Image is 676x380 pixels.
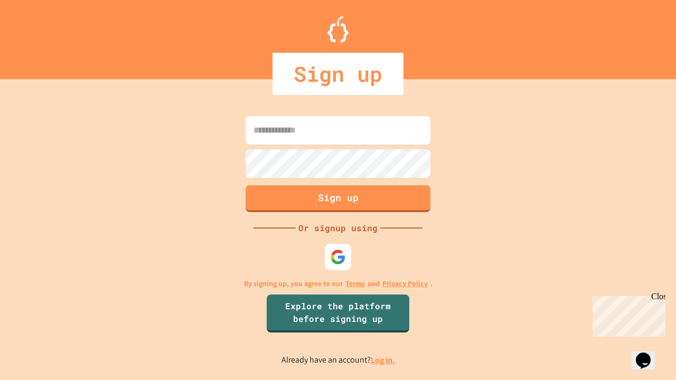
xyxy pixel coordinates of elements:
[382,278,428,289] a: Privacy Policy
[267,294,409,332] a: Explore the platform before signing up
[588,292,665,337] iframe: chat widget
[281,354,395,367] p: Already have an account?
[296,222,380,234] div: Or signup using
[371,355,395,366] a: Log in.
[632,338,665,369] iframe: chat widget
[273,53,403,95] div: Sign up
[330,249,346,265] img: google-icon.svg
[345,278,365,289] a: Terms
[244,278,433,289] p: By signing up, you agree to our and .
[246,185,430,212] button: Sign up
[4,4,73,67] div: Chat with us now!Close
[327,16,349,42] img: Logo.svg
